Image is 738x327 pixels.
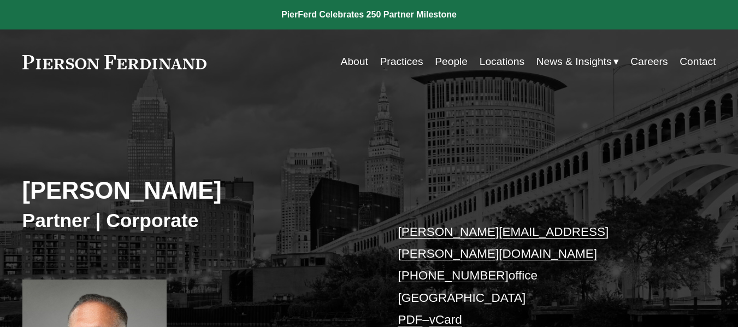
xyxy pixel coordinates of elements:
[22,209,369,233] h3: Partner | Corporate
[536,52,612,72] span: News & Insights
[398,313,422,326] a: PDF
[398,225,609,260] a: [PERSON_NAME][EMAIL_ADDRESS][PERSON_NAME][DOMAIN_NAME]
[680,51,716,72] a: Contact
[380,51,423,72] a: Practices
[22,176,369,205] h2: [PERSON_NAME]
[398,269,508,282] a: [PHONE_NUMBER]
[480,51,524,72] a: Locations
[341,51,368,72] a: About
[429,313,462,326] a: vCard
[536,51,619,72] a: folder dropdown
[630,51,668,72] a: Careers
[435,51,468,72] a: People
